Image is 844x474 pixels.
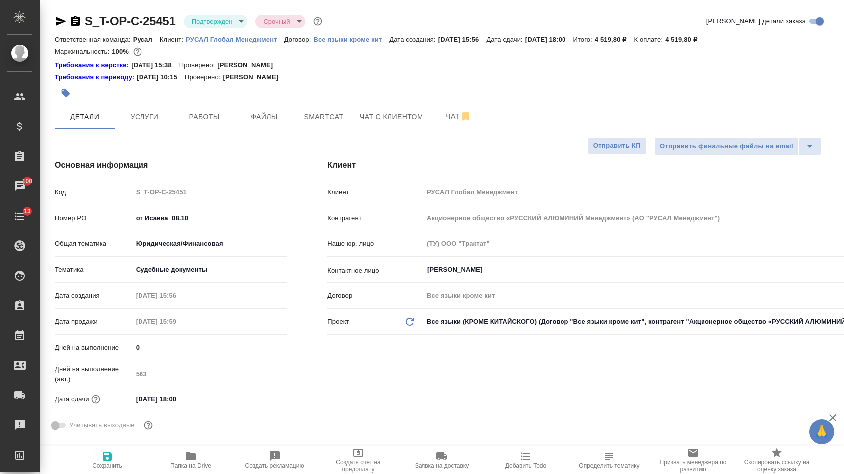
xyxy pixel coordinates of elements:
p: Проверено: [179,60,218,70]
span: Сохранить [92,462,122,469]
div: split button [654,137,821,155]
p: Клиент [327,187,423,197]
span: Папка на Drive [170,462,211,469]
div: Нажми, чтобы открыть папку с инструкцией [55,72,137,82]
p: Дней на выполнение [55,343,133,353]
button: Добавить Todo [484,446,567,474]
div: Подтвержден [255,15,305,28]
p: 4 519,80 ₽ [595,36,634,43]
span: Файлы [240,111,288,123]
a: 13 [2,204,37,229]
span: Детали [61,111,109,123]
a: S_T-OP-C-25451 [85,14,176,28]
p: Клиент: [160,36,186,43]
p: Проверено: [185,72,223,82]
div: Нажми, чтобы открыть папку с инструкцией [55,60,131,70]
span: Создать рекламацию [245,462,304,469]
button: Сохранить [65,446,149,474]
button: Отправить КП [588,137,646,155]
span: Чат с клиентом [360,111,423,123]
span: 100 [16,176,39,186]
p: 4 519,80 ₽ [665,36,704,43]
p: [DATE] 18:00 [525,36,573,43]
p: Проект [327,317,349,327]
input: ✎ Введи что-нибудь [133,340,288,355]
button: Заявка на доставку [400,446,484,474]
button: Доп статусы указывают на важность/срочность заказа [311,15,324,28]
button: Выбери, если сб и вс нужно считать рабочими днями для выполнения заказа. [142,419,155,432]
p: [DATE] 15:38 [131,60,179,70]
h4: Клиент [327,159,833,171]
p: Общая тематика [55,239,133,249]
button: Если добавить услуги и заполнить их объемом, то дата рассчитается автоматически [89,393,102,406]
p: [DATE] 10:15 [137,72,185,82]
p: [DATE] 15:56 [438,36,487,43]
span: Учитывать выходные [69,420,135,430]
a: Требования к переводу: [55,72,137,82]
a: Требования к верстке: [55,60,131,70]
button: 0.00 RUB; [131,45,144,58]
span: Smartcat [300,111,348,123]
p: Русал [133,36,160,43]
p: Дата создания [55,291,133,301]
button: Отправить финальные файлы на email [654,137,799,155]
p: Дата сдачи [55,394,89,404]
button: Скопировать ссылку [69,15,81,27]
button: Создать счет на предоплату [316,446,400,474]
p: Наше юр. лицо [327,239,423,249]
svg: Отписаться [460,111,472,122]
p: Маржинальность: [55,48,112,55]
a: 100 [2,174,37,199]
p: Код [55,187,133,197]
p: Контрагент [327,213,423,223]
p: Все языки кроме кит [313,36,389,43]
p: 100% [112,48,131,55]
span: Отправить финальные файлы на email [660,141,793,152]
input: Пустое поле [133,288,220,303]
button: Папка на Drive [149,446,233,474]
span: 13 [18,206,37,216]
a: Все языки кроме кит [313,35,389,43]
p: [PERSON_NAME] [223,72,285,82]
p: Дата продажи [55,317,133,327]
input: ✎ Введи что-нибудь [133,392,220,406]
button: Создать рекламацию [233,446,316,474]
button: Определить тематику [567,446,651,474]
input: Пустое поле [133,185,288,199]
p: [PERSON_NAME] [217,60,280,70]
span: Отправить КП [593,140,641,152]
button: Добавить тэг [55,82,77,104]
span: Добавить Todo [505,462,546,469]
h4: Основная информация [55,159,287,171]
span: Определить тематику [579,462,639,469]
p: РУСАЛ Глобал Менеджмент [186,36,284,43]
a: РУСАЛ Глобал Менеджмент [186,35,284,43]
p: Тематика [55,265,133,275]
span: [PERSON_NAME] детали заказа [706,16,806,26]
button: Скопировать ссылку для ЯМессенджера [55,15,67,27]
button: 🙏 [809,419,834,444]
button: Скопировать ссылку на оценку заказа [735,446,819,474]
button: Призвать менеджера по развитию [651,446,735,474]
span: Скопировать ссылку на оценку заказа [741,459,813,473]
p: Итого: [573,36,594,43]
span: Заявка на доставку [415,462,469,469]
input: Пустое поле [133,314,220,329]
span: Призвать менеджера по развитию [657,459,729,473]
p: Ответственная команда: [55,36,133,43]
p: Номер PO [55,213,133,223]
p: Контактное лицо [327,266,423,276]
span: Создать счет на предоплату [322,459,394,473]
p: Договор [327,291,423,301]
input: ✎ Введи что-нибудь [133,211,288,225]
span: Чат [435,110,483,122]
div: Юридическая/Финансовая [133,236,288,252]
p: Договор: [284,36,314,43]
p: К оплате: [634,36,665,43]
button: Подтвержден [189,17,236,26]
p: Дней на выполнение (авт.) [55,364,133,384]
p: Дата сдачи: [486,36,525,43]
span: Работы [180,111,228,123]
div: Подтвержден [184,15,248,28]
span: Услуги [121,111,168,123]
